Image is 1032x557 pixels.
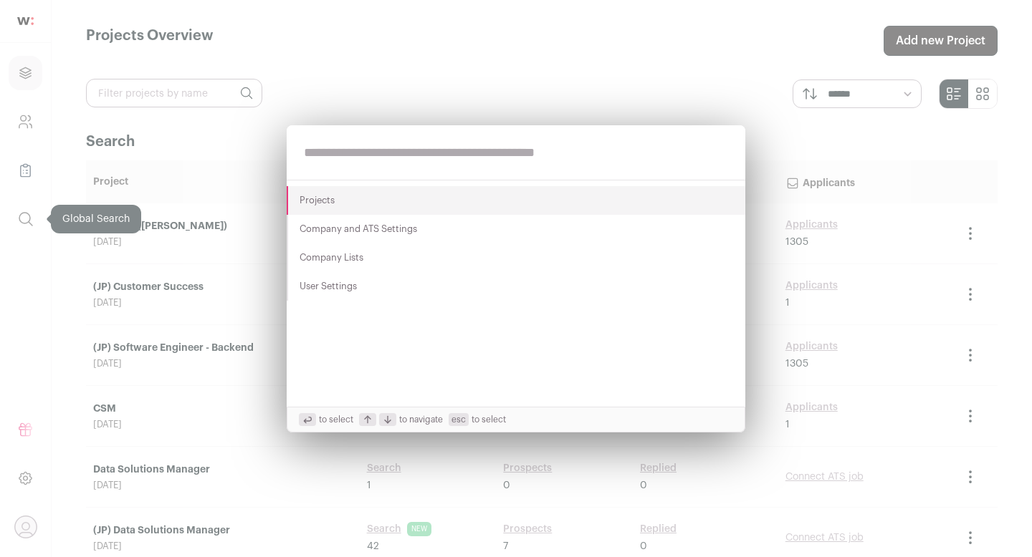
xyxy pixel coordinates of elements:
span: to select [299,413,353,426]
button: Company Lists [287,243,745,272]
span: esc [449,413,469,426]
button: User Settings [287,272,745,301]
span: to navigate [359,413,443,426]
button: Projects [287,186,745,215]
button: Company and ATS Settings [287,215,745,243]
span: to select [449,413,506,426]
